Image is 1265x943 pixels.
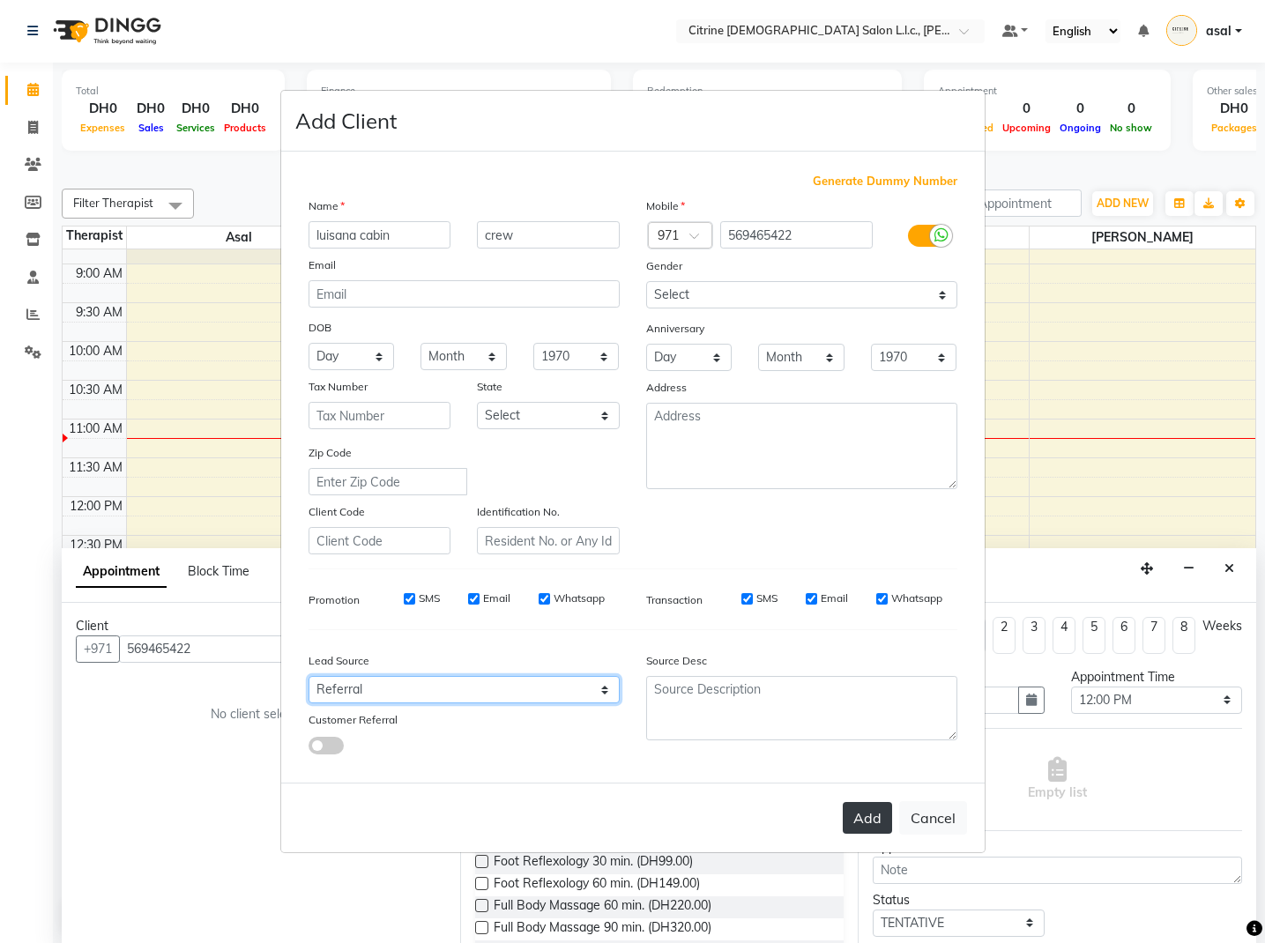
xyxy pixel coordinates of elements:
label: Transaction [646,592,703,608]
label: SMS [419,590,440,606]
label: Promotion [309,592,360,608]
button: Add [843,802,892,834]
label: Customer Referral [309,712,398,728]
input: Last Name [477,221,620,249]
label: Client Code [309,504,365,520]
input: Tax Number [309,402,451,429]
label: Name [309,198,345,214]
label: Whatsapp [891,590,942,606]
label: SMS [756,590,778,606]
label: Identification No. [477,504,560,520]
label: Whatsapp [554,590,605,606]
span: Generate Dummy Number [813,173,957,190]
label: Mobile [646,198,685,214]
label: Email [309,257,336,273]
label: Email [483,590,510,606]
h4: Add Client [295,105,397,137]
label: Email [821,590,848,606]
label: Tax Number [309,379,368,395]
input: Email [309,280,620,308]
label: DOB [309,320,331,336]
input: Mobile [720,221,873,249]
label: Lead Source [309,653,369,669]
label: Source Desc [646,653,707,669]
label: Gender [646,258,682,274]
label: Anniversary [646,321,704,337]
label: Zip Code [309,445,352,461]
button: Cancel [899,801,967,835]
input: Enter Zip Code [309,468,467,495]
input: Resident No. or Any Id [477,527,620,554]
label: State [477,379,502,395]
label: Address [646,380,687,396]
input: First Name [309,221,451,249]
input: Client Code [309,527,451,554]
